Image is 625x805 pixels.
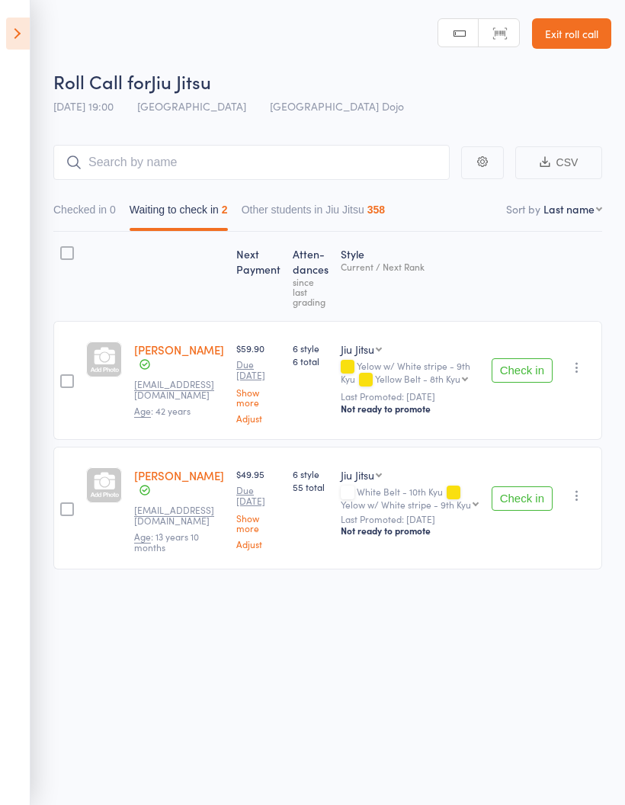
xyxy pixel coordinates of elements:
[137,98,246,114] span: [GEOGRAPHIC_DATA]
[134,404,191,418] span: : 42 years
[293,480,329,493] span: 55 total
[341,524,479,537] div: Not ready to promote
[375,374,460,383] div: Yellow Belt - 8th Kyu
[134,379,224,401] small: tzeshenkoh@gmail.com
[515,146,602,179] button: CSV
[341,261,479,271] div: Current / Next Rank
[134,342,224,358] a: [PERSON_NAME]
[492,358,553,383] button: Check in
[236,539,280,549] a: Adjust
[506,201,540,216] label: Sort by
[53,196,116,231] button: Checked in0
[222,204,228,216] div: 2
[341,342,374,357] div: Jiu Jitsu
[492,486,553,511] button: Check in
[532,18,611,49] a: Exit roll call
[151,69,211,94] span: Jiu Jitsu
[341,486,479,509] div: White Belt - 10th Kyu
[367,204,385,216] div: 358
[134,467,224,483] a: [PERSON_NAME]
[341,499,471,509] div: Yelow w/ White stripe - 9th Kyu
[270,98,404,114] span: [GEOGRAPHIC_DATA] Dojo
[236,513,280,533] a: Show more
[134,530,199,553] span: : 13 years 10 months
[236,485,280,507] small: Due [DATE]
[134,505,224,527] small: auroraune@gmail.com
[236,359,280,381] small: Due [DATE]
[236,387,280,407] a: Show more
[287,239,335,314] div: Atten­dances
[53,145,450,180] input: Search by name
[242,196,385,231] button: Other students in Jiu Jitsu358
[53,98,114,114] span: [DATE] 19:00
[53,69,151,94] span: Roll Call for
[293,277,329,306] div: since last grading
[236,467,280,549] div: $49.95
[341,391,479,402] small: Last Promoted: [DATE]
[230,239,287,314] div: Next Payment
[293,354,329,367] span: 6 total
[543,201,595,216] div: Last name
[341,402,479,415] div: Not ready to promote
[335,239,485,314] div: Style
[341,514,479,524] small: Last Promoted: [DATE]
[236,413,280,423] a: Adjust
[130,196,228,231] button: Waiting to check in2
[293,467,329,480] span: 6 style
[341,467,374,483] div: Jiu Jitsu
[110,204,116,216] div: 0
[236,342,280,423] div: $59.90
[293,342,329,354] span: 6 style
[341,361,479,386] div: Yelow w/ White stripe - 9th Kyu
